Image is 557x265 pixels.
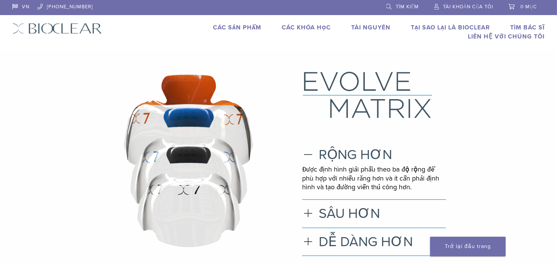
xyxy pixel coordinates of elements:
font: DỄ DÀNG HƠN [319,234,413,250]
a: Trở lại đầu trang [430,237,506,256]
font: Tìm kiếm [396,4,419,10]
a: Liên hệ với chúng tôi [468,33,545,40]
font: Được định hình giải phẫu theo ba độ rộng để phù hợp với nhiều răng hơn và ít cần phải định hình v... [302,165,439,191]
font: 0 mục [521,4,537,10]
font: SÂU HƠN [319,205,380,222]
font: VN [22,4,30,10]
a: Tài nguyên [352,24,391,31]
a: Tại sao lại là Bioclear [411,24,490,31]
font: [PHONE_NUMBER] [47,4,93,10]
img: Bioclear [12,23,102,34]
a: Các sản phẩm [213,24,262,31]
a: Tìm bác sĩ [511,24,545,31]
font: RỘNG HƠN [319,147,392,163]
font: Tài khoản của tôi [443,4,494,10]
font: Trở lại đầu trang [445,243,491,250]
a: Các khóa học [282,24,331,31]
